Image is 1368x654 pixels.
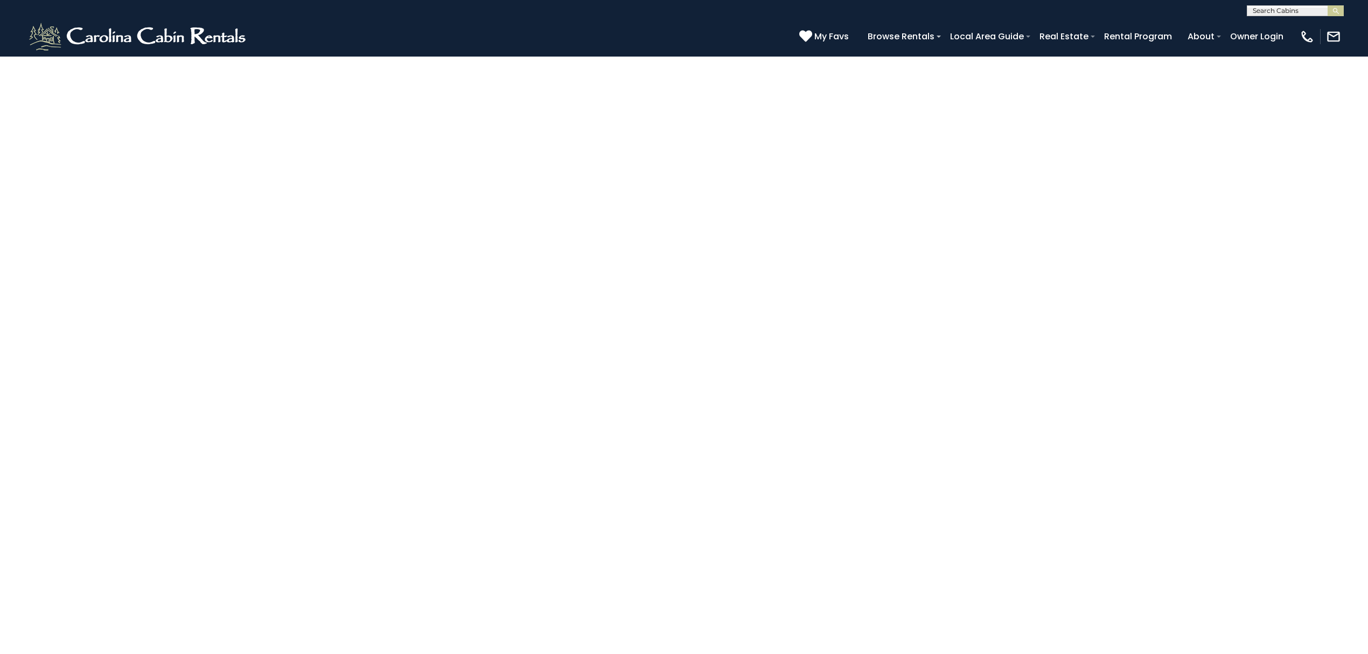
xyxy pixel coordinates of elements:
a: About [1182,27,1220,46]
img: phone-regular-white.png [1300,29,1315,44]
a: Local Area Guide [945,27,1029,46]
a: Browse Rentals [862,27,940,46]
a: My Favs [799,30,851,44]
span: My Favs [814,30,849,43]
a: Real Estate [1034,27,1094,46]
img: White-1-2.png [27,20,250,53]
a: Owner Login [1225,27,1289,46]
a: Rental Program [1099,27,1177,46]
img: mail-regular-white.png [1326,29,1341,44]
